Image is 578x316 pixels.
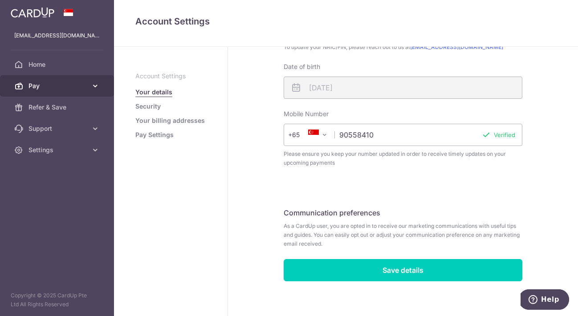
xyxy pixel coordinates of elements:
[14,31,100,40] p: [EMAIL_ADDRESS][DOMAIN_NAME]
[521,289,569,312] iframe: Opens a widget where you can find more information
[284,259,522,281] input: Save details
[28,124,87,133] span: Support
[410,44,503,50] a: [EMAIL_ADDRESS][DOMAIN_NAME]
[284,43,522,52] span: To update your NRIC/FIN, please reach out to us at
[284,207,522,218] h5: Communication preferences
[28,81,87,90] span: Pay
[20,6,39,14] span: Help
[135,72,206,81] p: Account Settings
[28,60,87,69] span: Home
[135,14,557,28] h4: Account Settings
[135,88,172,97] a: Your details
[284,150,522,167] span: Please ensure you keep your number updated in order to receive timely updates on your upcoming pa...
[135,130,174,139] a: Pay Settings
[135,102,161,111] a: Security
[284,62,320,71] label: Date of birth
[291,130,312,140] span: +65
[135,116,205,125] a: Your billing addresses
[284,109,329,118] label: Mobile Number
[28,103,87,112] span: Refer & Save
[288,130,312,140] span: +65
[284,222,522,248] span: As a CardUp user, you are opted in to receive our marketing communications with useful tips and g...
[11,7,54,18] img: CardUp
[28,146,87,154] span: Settings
